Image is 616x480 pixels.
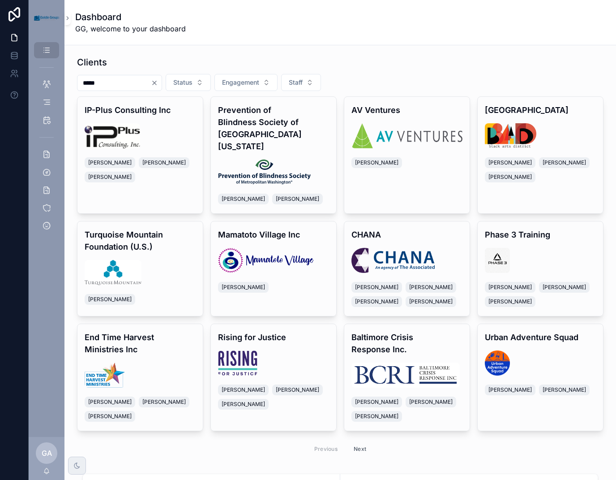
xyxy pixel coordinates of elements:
[142,159,186,166] span: [PERSON_NAME]
[488,284,532,291] span: [PERSON_NAME]
[344,96,470,214] a: AV Ventureslogo.png[PERSON_NAME]
[347,442,372,456] button: Next
[88,173,132,181] span: [PERSON_NAME]
[543,159,586,166] span: [PERSON_NAME]
[77,96,203,214] a: IP-Plus Consulting Inclogo.jpg[PERSON_NAME][PERSON_NAME][PERSON_NAME]
[351,104,462,116] h4: AV Ventures
[355,284,398,291] span: [PERSON_NAME]
[34,15,59,20] img: App logo
[488,173,532,181] span: [PERSON_NAME]
[222,284,265,291] span: [PERSON_NAME]
[222,78,259,87] span: Engagement
[351,248,435,273] img: logo.webp
[276,195,319,203] span: [PERSON_NAME]
[75,11,186,23] h1: Dashboard
[77,221,203,316] a: Turquoise Mountain Foundation (U.S.)logo.jpg[PERSON_NAME]
[210,221,337,316] a: Mamatoto Village Inclogo.svg[PERSON_NAME]
[281,74,321,91] button: Select Button
[85,331,196,355] h4: End Time Harvest Ministries Inc
[409,398,453,406] span: [PERSON_NAME]
[222,401,265,408] span: [PERSON_NAME]
[88,159,132,166] span: [PERSON_NAME]
[88,398,132,406] span: [PERSON_NAME]
[218,350,257,376] img: logo.webp
[351,331,462,355] h4: Baltimore Crisis Response Inc.
[88,413,132,420] span: [PERSON_NAME]
[77,56,107,69] h1: Clients
[218,160,311,185] img: logo.svg
[344,221,470,316] a: CHANAlogo.webp[PERSON_NAME][PERSON_NAME][PERSON_NAME][PERSON_NAME]
[29,36,64,246] div: scrollable content
[276,386,319,394] span: [PERSON_NAME]
[355,398,398,406] span: [PERSON_NAME]
[351,229,462,241] h4: CHANA
[222,195,265,203] span: [PERSON_NAME]
[77,324,203,431] a: End Time Harvest Ministries Inclogo.png[PERSON_NAME][PERSON_NAME][PERSON_NAME]
[85,229,196,253] h4: Turquoise Mountain Foundation (U.S.)
[488,386,532,394] span: [PERSON_NAME]
[477,324,603,431] a: Urban Adventure Squadlogo.png[PERSON_NAME][PERSON_NAME]
[214,74,278,91] button: Select Button
[488,298,532,305] span: [PERSON_NAME]
[85,104,196,116] h4: IP-Plus Consulting Inc
[218,229,329,241] h4: Mamatoto Village Inc
[85,363,125,388] img: logo.png
[85,260,141,285] img: logo.jpg
[543,284,586,291] span: [PERSON_NAME]
[409,298,453,305] span: [PERSON_NAME]
[543,386,586,394] span: [PERSON_NAME]
[485,123,536,148] img: logo.png
[166,74,211,91] button: Select Button
[409,284,453,291] span: [PERSON_NAME]
[477,221,603,316] a: Phase 3 Traininglogo.jpg[PERSON_NAME][PERSON_NAME][PERSON_NAME]
[151,79,162,86] button: Clear
[222,386,265,394] span: [PERSON_NAME]
[75,23,186,34] span: GG, welcome to your dashboard
[218,331,329,343] h4: Rising for Justice
[42,448,52,458] span: GA
[218,248,314,273] img: logo.svg
[85,123,140,148] img: logo.jpg
[477,96,603,214] a: [GEOGRAPHIC_DATA]logo.png[PERSON_NAME][PERSON_NAME][PERSON_NAME]
[210,96,337,214] a: Prevention of Blindness Society of [GEOGRAPHIC_DATA][US_STATE]logo.svg[PERSON_NAME][PERSON_NAME]
[351,363,460,388] img: logo.png
[173,78,192,87] span: Status
[355,413,398,420] span: [PERSON_NAME]
[210,324,337,431] a: Rising for Justicelogo.webp[PERSON_NAME][PERSON_NAME][PERSON_NAME]
[88,296,132,303] span: [PERSON_NAME]
[485,229,596,241] h4: Phase 3 Training
[142,398,186,406] span: [PERSON_NAME]
[289,78,303,87] span: Staff
[485,248,510,273] img: logo.jpg
[355,159,398,166] span: [PERSON_NAME]
[344,324,470,431] a: Baltimore Crisis Response Inc.logo.png[PERSON_NAME][PERSON_NAME][PERSON_NAME]
[485,350,510,376] img: logo.png
[351,123,462,148] img: logo.png
[488,159,532,166] span: [PERSON_NAME]
[355,298,398,305] span: [PERSON_NAME]
[485,104,596,116] h4: [GEOGRAPHIC_DATA]
[218,104,329,152] h4: Prevention of Blindness Society of [GEOGRAPHIC_DATA][US_STATE]
[485,331,596,343] h4: Urban Adventure Squad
